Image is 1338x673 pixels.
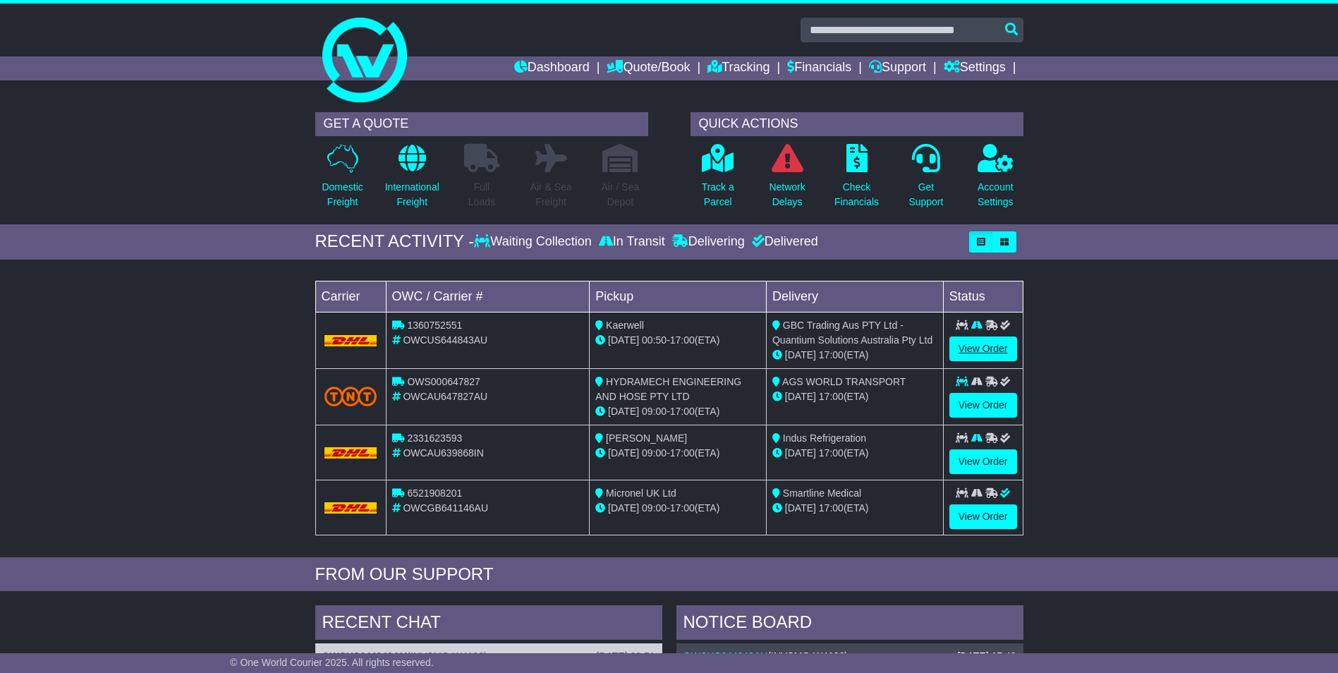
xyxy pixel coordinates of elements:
div: [DATE] 08:51 [596,650,655,662]
span: 1360752551 [407,320,462,331]
a: OWCUS644843AU [322,650,408,662]
span: 17:00 [819,447,844,459]
a: Quote/Book [607,56,690,80]
p: International Freight [385,180,439,210]
img: DHL.png [324,335,377,346]
a: Track aParcel [701,143,735,217]
div: [DATE] 17:42 [957,650,1016,662]
p: Network Delays [769,180,805,210]
a: View Order [949,449,1017,474]
div: RECENT ACTIVITY - [315,231,475,252]
span: AGS WORLD TRANSPORT [782,376,906,387]
p: Track a Parcel [702,180,734,210]
a: Settings [944,56,1006,80]
a: Tracking [707,56,770,80]
td: Pickup [590,281,767,312]
p: Air & Sea Freight [530,180,572,210]
span: 00:50 [642,334,667,346]
a: NetworkDelays [768,143,805,217]
p: Check Financials [834,180,879,210]
a: AccountSettings [977,143,1014,217]
div: GET A QUOTE [315,112,648,136]
div: (ETA) [772,501,937,516]
div: QUICK ACTIONS [691,112,1023,136]
span: 17:00 [819,391,844,402]
span: 6521908201 [407,487,462,499]
div: - (ETA) [595,333,760,348]
a: View Order [949,336,1017,361]
span: 17:00 [819,349,844,360]
a: View Order [949,393,1017,418]
div: FROM OUR SUPPORT [315,564,1023,585]
span: 09:00 [642,447,667,459]
div: - (ETA) [595,446,760,461]
p: Full Loads [464,180,499,210]
a: View Order [949,504,1017,529]
span: © One World Courier 2025. All rights reserved. [230,657,434,668]
div: (ETA) [772,446,937,461]
p: Air / Sea Depot [602,180,640,210]
span: Micronel UK Ltd [606,487,676,499]
span: OWCAU639868IN [403,447,483,459]
div: RECENT CHAT [315,605,662,643]
div: Delivering [669,234,748,250]
img: DHL.png [324,447,377,459]
td: Delivery [766,281,943,312]
span: [PERSON_NAME] [606,432,687,444]
span: 09:00 [642,406,667,417]
span: 17:00 [670,502,695,514]
div: - (ETA) [595,404,760,419]
span: HYDRAMECH ENGINEERING AND HOSE PTY LTD [595,376,741,402]
span: 17:00 [819,502,844,514]
span: [DATE] [785,349,816,360]
a: CheckFinancials [834,143,880,217]
td: OWC / Carrier # [386,281,590,312]
a: DomesticFreight [321,143,363,217]
td: Carrier [315,281,386,312]
span: Indus Refrigeration [783,432,866,444]
span: [DATE] [785,391,816,402]
span: [DATE] [785,447,816,459]
span: 17:00 [670,334,695,346]
span: 17:00 [670,447,695,459]
span: [DATE] [785,502,816,514]
span: Kaerwell [606,320,644,331]
span: 09:00 [642,502,667,514]
span: OWCAU647827AU [403,391,487,402]
img: DHL.png [324,502,377,514]
span: INVSMG-W4196 [771,650,844,662]
div: (ETA) [772,389,937,404]
span: OWS000647827 [407,376,480,387]
div: Waiting Collection [474,234,595,250]
span: GBC Trading Aus PTY Ltd - Quantium Solutions Australia Pty Ltd [772,320,932,346]
span: Smartline Medical [783,487,861,499]
a: OWCUS644843AU [683,650,768,662]
span: [DATE] [608,334,639,346]
p: Get Support [908,180,943,210]
p: Domestic Freight [322,180,363,210]
span: OWCUS644843AU [403,334,487,346]
div: In Transit [595,234,669,250]
div: Delivered [748,234,818,250]
span: [DATE] [608,406,639,417]
span: [DATE] [608,447,639,459]
span: [DATE] [608,502,639,514]
div: ( ) [683,650,1016,662]
div: ( ) [322,650,655,662]
div: - (ETA) [595,501,760,516]
a: InternationalFreight [384,143,440,217]
a: GetSupport [908,143,944,217]
span: OWCGB641146AU [403,502,488,514]
td: Status [943,281,1023,312]
span: 2331623593 [407,432,462,444]
div: (ETA) [772,348,937,363]
span: INVSMG-W4196 [410,650,484,662]
img: TNT_Domestic.png [324,387,377,406]
a: Support [869,56,926,80]
a: Financials [787,56,851,80]
a: Dashboard [514,56,590,80]
div: NOTICE BOARD [676,605,1023,643]
span: 17:00 [670,406,695,417]
p: Account Settings [978,180,1014,210]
